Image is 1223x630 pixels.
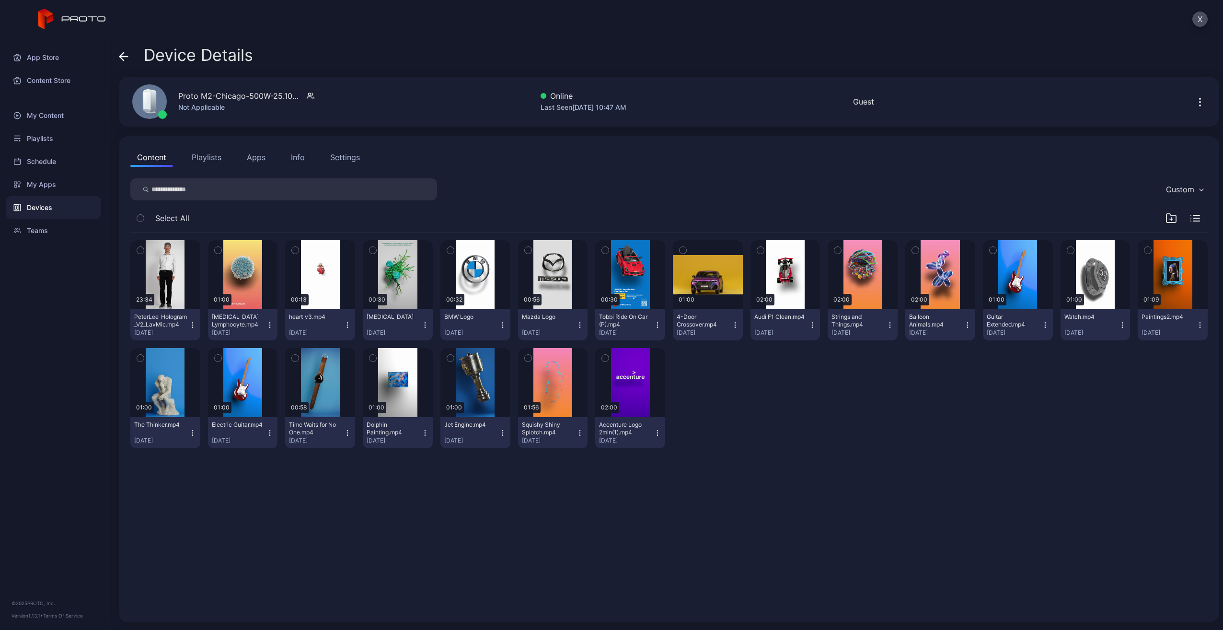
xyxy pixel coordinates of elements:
[831,329,886,337] div: [DATE]
[367,329,421,337] div: [DATE]
[1192,12,1208,27] button: X
[444,437,499,444] div: [DATE]
[677,329,731,337] div: [DATE]
[134,421,187,429] div: The Thinker.mp4
[905,309,975,340] button: Balloon Animals.mp4[DATE]
[134,329,189,337] div: [DATE]
[212,421,265,429] div: Electric Guitar.mp4
[750,309,820,340] button: Audi F1 Clean.mp4[DATE]
[987,329,1041,337] div: [DATE]
[43,613,83,618] a: Terms Of Service
[134,437,189,444] div: [DATE]
[1064,329,1119,337] div: [DATE]
[599,437,654,444] div: [DATE]
[178,90,303,102] div: Proto M2-Chicago-500W-25.103-CIC
[599,329,654,337] div: [DATE]
[518,417,588,448] button: Squishy Shiny Splotch.mp4[DATE]
[828,309,898,340] button: Strings and Things.mp4[DATE]
[363,417,433,448] button: Dolphin Painting.mp4[DATE]
[289,313,342,321] div: heart_v3.mp4
[673,309,743,340] button: 4-Door Crossover.mp4[DATE]
[212,313,265,328] div: T-Cell Lymphocyte.mp4
[323,148,367,167] button: Settings
[185,148,228,167] button: Playlists
[444,313,497,321] div: BMW Logo
[6,219,101,242] a: Teams
[367,421,419,436] div: Dolphin Painting.mp4
[130,148,173,167] button: Content
[134,313,187,328] div: PeterLee_Hologram_V2_LavMic.mp4
[6,46,101,69] a: App Store
[541,102,626,113] div: Last Seen [DATE] 10:47 AM
[212,329,266,337] div: [DATE]
[240,148,272,167] button: Apps
[363,309,433,340] button: [MEDICAL_DATA][DATE]
[208,417,278,448] button: Electric Guitar.mp4[DATE]
[599,313,652,328] div: Tobbi Ride On Car (P).mp4
[440,309,510,340] button: BMW Logo[DATE]
[987,313,1039,328] div: Guitar Extended.mp4
[983,309,1053,340] button: Guitar Extended.mp4[DATE]
[130,309,200,340] button: PeterLee_Hologram_V2_LavMic.mp4[DATE]
[677,313,729,328] div: 4-Door Crossover.mp4
[289,329,344,337] div: [DATE]
[291,152,305,163] div: Info
[1064,313,1117,321] div: Watch.mp4
[212,437,266,444] div: [DATE]
[12,599,95,607] div: © 2025 PROTO, Inc.
[6,173,101,196] a: My Apps
[522,329,577,337] div: [DATE]
[909,313,962,328] div: Balloon Animals.mp4
[6,150,101,173] a: Schedule
[367,313,419,321] div: Cancer Cell
[1138,309,1208,340] button: Paintings2.mp4[DATE]
[285,309,355,340] button: heart_v3.mp4[DATE]
[144,46,253,64] span: Device Details
[12,613,43,618] span: Version 1.13.1 •
[367,437,421,444] div: [DATE]
[909,329,964,337] div: [DATE]
[444,329,499,337] div: [DATE]
[522,437,577,444] div: [DATE]
[6,196,101,219] a: Devices
[853,96,874,107] div: Guest
[444,421,497,429] div: Jet Engine.mp4
[6,127,101,150] a: Playlists
[522,313,575,321] div: Mazda Logo
[208,309,278,340] button: [MEDICAL_DATA] Lymphocyte.mp4[DATE]
[6,69,101,92] a: Content Store
[284,148,312,167] button: Info
[1142,329,1196,337] div: [DATE]
[289,421,342,436] div: Time Waits for No One.mp4
[155,212,189,224] span: Select All
[1161,178,1208,200] button: Custom
[595,309,665,340] button: Tobbi Ride On Car (P).mp4[DATE]
[595,417,665,448] button: Accenture Logo 2min(1).mp4[DATE]
[518,309,588,340] button: Mazda Logo[DATE]
[440,417,510,448] button: Jet Engine.mp4[DATE]
[1061,309,1131,340] button: Watch.mp4[DATE]
[6,104,101,127] a: My Content
[289,437,344,444] div: [DATE]
[1166,185,1194,194] div: Custom
[599,421,652,436] div: Accenture Logo 2min(1).mp4
[178,102,314,113] div: Not Applicable
[330,152,360,163] div: Settings
[541,90,626,102] div: Online
[754,313,807,321] div: Audi F1 Clean.mp4
[831,313,884,328] div: Strings and Things.mp4
[1142,313,1194,321] div: Paintings2.mp4
[522,421,575,436] div: Squishy Shiny Splotch.mp4
[130,417,200,448] button: The Thinker.mp4[DATE]
[285,417,355,448] button: Time Waits for No One.mp4[DATE]
[754,329,809,337] div: [DATE]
